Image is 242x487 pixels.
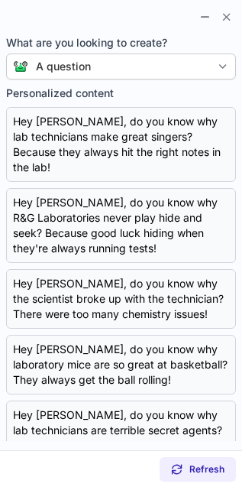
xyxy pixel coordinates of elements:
[13,114,229,175] div: Hey [PERSON_NAME], do you know why lab technicians make great singers? Because they always hit th...
[160,457,236,482] button: Refresh
[36,59,91,74] div: A question
[6,35,236,50] span: What are you looking to create?
[7,60,28,73] img: Connie from ContactOut
[6,86,236,101] label: Personalized content
[13,276,229,322] div: Hey [PERSON_NAME], do you know why the scientist broke up with the technician? There were too man...
[13,195,229,256] div: Hey [PERSON_NAME], do you know why R&G Laboratories never play hide and seek? Because good luck h...
[13,342,229,388] div: Hey [PERSON_NAME], do you know why laboratory mice are so great at basketball? They always get th...
[13,407,229,453] div: Hey [PERSON_NAME], do you know why lab technicians are terrible secret agents? They always leave ...
[189,463,224,476] span: Refresh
